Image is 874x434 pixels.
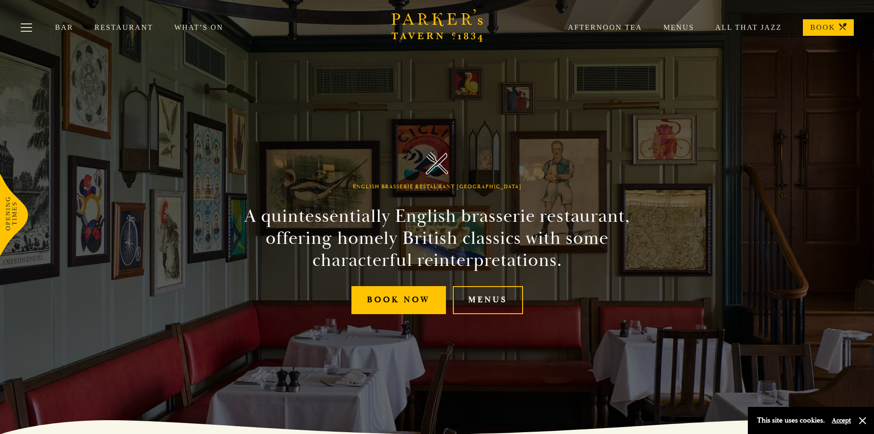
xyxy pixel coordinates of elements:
button: Close and accept [858,416,867,425]
img: Parker's Tavern Brasserie Cambridge [426,152,448,175]
p: This site uses cookies. [757,414,825,427]
a: Menus [453,286,523,314]
h2: A quintessentially English brasserie restaurant, offering homely British classics with some chara... [228,205,646,271]
button: Accept [832,416,851,425]
h1: English Brasserie Restaurant [GEOGRAPHIC_DATA] [353,184,522,190]
a: Book Now [351,286,446,314]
